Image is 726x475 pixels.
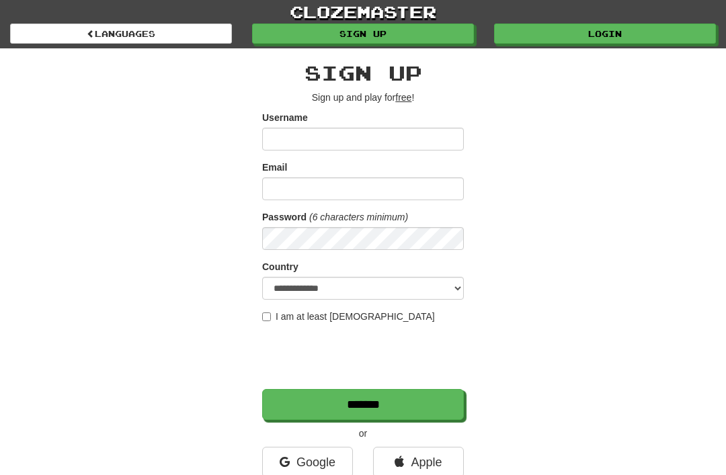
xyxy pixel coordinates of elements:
[309,212,408,222] em: (6 characters minimum)
[10,24,232,44] a: Languages
[262,427,464,440] p: or
[262,330,467,382] iframe: reCAPTCHA
[262,260,298,273] label: Country
[494,24,716,44] a: Login
[252,24,474,44] a: Sign up
[262,312,271,321] input: I am at least [DEMOGRAPHIC_DATA]
[395,92,411,103] u: free
[262,310,435,323] label: I am at least [DEMOGRAPHIC_DATA]
[262,91,464,104] p: Sign up and play for !
[262,161,287,174] label: Email
[262,111,308,124] label: Username
[262,210,307,224] label: Password
[262,62,464,84] h2: Sign up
